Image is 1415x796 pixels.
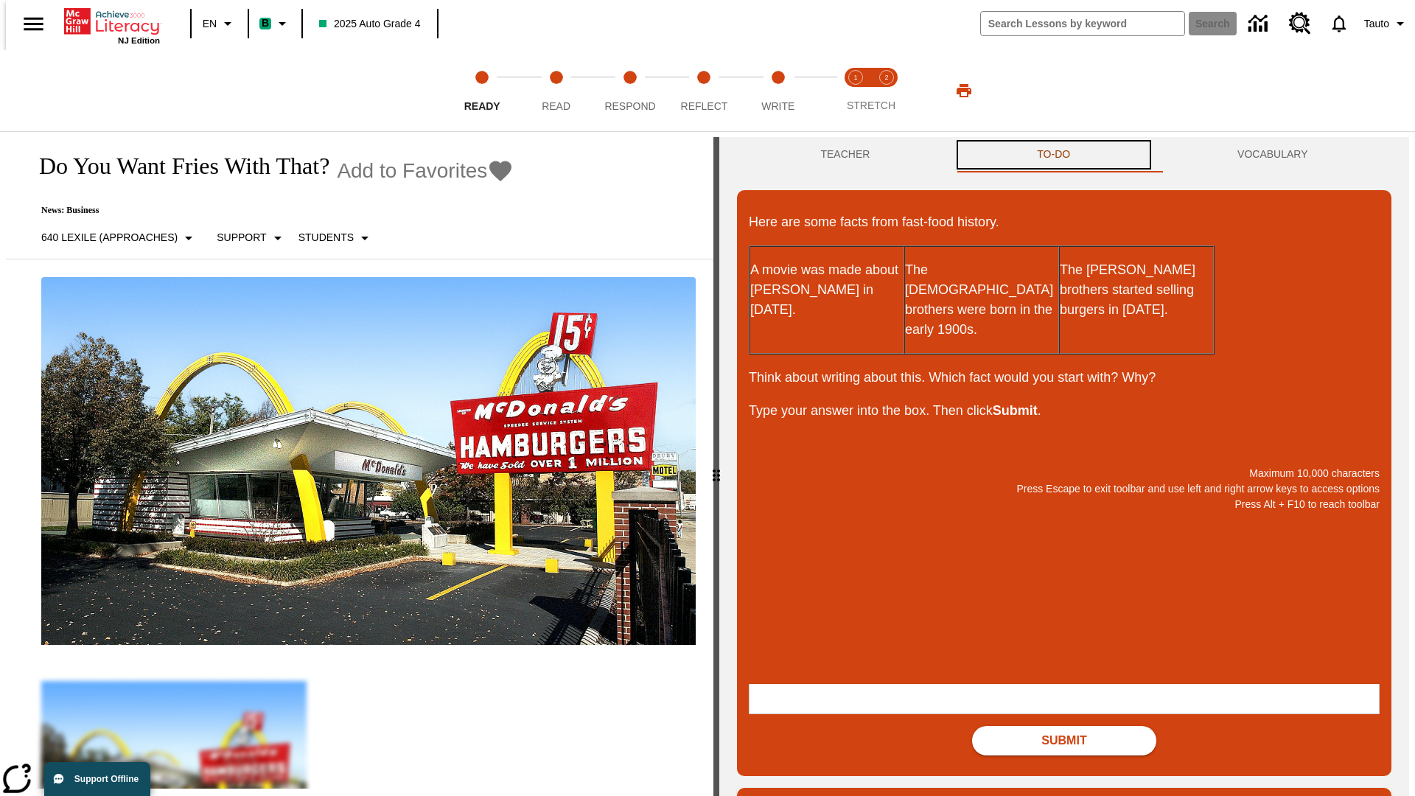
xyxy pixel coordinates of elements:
[217,230,266,245] p: Support
[1240,4,1280,44] a: Data Center
[853,74,857,81] text: 1
[713,137,719,796] div: Press Enter or Spacebar and then press right and left arrow keys to move the slider
[737,137,1391,172] div: Instructional Panel Tabs
[211,225,292,251] button: Scaffolds, Support
[972,726,1156,755] button: Submit
[749,481,1380,497] p: Press Escape to exit toolbar and use left and right arrow keys to access options
[118,36,160,45] span: NJ Edition
[254,10,297,37] button: Boost Class color is mint green. Change class color
[203,16,217,32] span: EN
[24,205,514,216] p: News: Business
[24,153,329,180] h1: Do You Want Fries With That?
[865,50,908,131] button: Stretch Respond step 2 of 2
[993,403,1038,418] strong: Submit
[41,230,178,245] p: 640 Lexile (Approaches)
[319,16,421,32] span: 2025 Auto Grade 4
[1060,260,1213,320] p: The [PERSON_NAME] brothers started selling burgers in [DATE].
[1154,137,1391,172] button: VOCABULARY
[262,14,269,32] span: B
[749,368,1380,388] p: Think about writing about this. Which fact would you start with? Why?
[749,497,1380,512] p: Press Alt + F10 to reach toolbar
[737,137,954,172] button: Teacher
[954,137,1154,172] button: TO-DO
[542,100,570,112] span: Read
[749,212,1380,232] p: Here are some facts from fast-food history.
[12,2,55,46] button: Open side menu
[337,159,487,183] span: Add to Favorites
[44,762,150,796] button: Support Offline
[681,100,728,112] span: Reflect
[337,158,514,184] button: Add to Favorites - Do You Want Fries With That?
[298,230,354,245] p: Students
[74,774,139,784] span: Support Offline
[41,277,696,646] img: One of the first McDonald's stores, with the iconic red sign and golden arches.
[439,50,525,131] button: Ready step 1 of 5
[513,50,598,131] button: Read step 2 of 5
[1320,4,1358,43] a: Notifications
[661,50,747,131] button: Reflect step 4 of 5
[1280,4,1320,43] a: Resource Center, Will open in new tab
[940,77,988,104] button: Print
[64,5,160,45] div: Home
[6,137,713,789] div: reading
[196,10,243,37] button: Language: EN, Select a language
[293,225,380,251] button: Select Student
[464,100,500,112] span: Ready
[905,260,1058,340] p: The [DEMOGRAPHIC_DATA] brothers were born in the early 1900s.
[6,12,215,25] body: Maximum 10,000 characters Press Escape to exit toolbar and use left and right arrow keys to acces...
[1364,16,1389,32] span: Tauto
[761,100,794,112] span: Write
[35,225,203,251] button: Select Lexile, 640 Lexile (Approaches)
[1358,10,1415,37] button: Profile/Settings
[834,50,877,131] button: Stretch Read step 1 of 2
[719,137,1409,796] div: activity
[847,99,895,111] span: STRETCH
[736,50,821,131] button: Write step 5 of 5
[749,466,1380,481] p: Maximum 10,000 characters
[604,100,655,112] span: Respond
[884,74,888,81] text: 2
[587,50,673,131] button: Respond step 3 of 5
[981,12,1184,35] input: search field
[750,260,904,320] p: A movie was made about [PERSON_NAME] in [DATE].
[749,401,1380,421] p: Type your answer into the box. Then click .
